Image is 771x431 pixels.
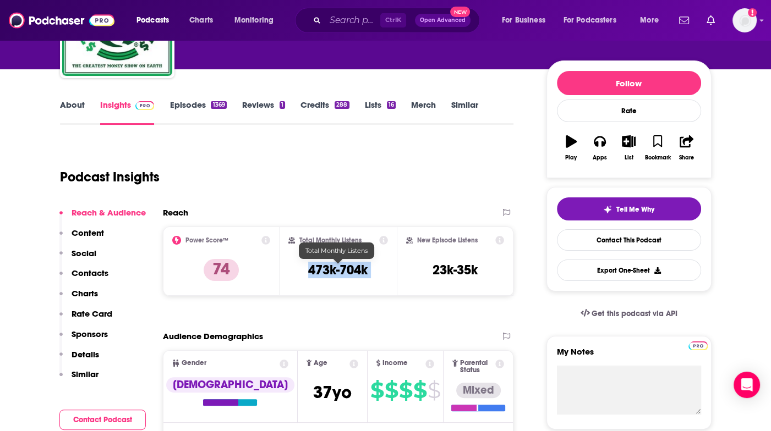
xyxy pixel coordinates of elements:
[59,349,99,369] button: Details
[603,205,612,214] img: tell me why sparkle
[399,382,412,399] span: $
[227,12,288,29] button: open menu
[644,154,670,161] div: Bookmark
[564,13,616,28] span: For Podcasters
[365,100,396,125] a: Lists16
[380,13,406,27] span: Ctrl K
[556,12,632,29] button: open menu
[456,383,501,398] div: Mixed
[166,377,294,393] div: [DEMOGRAPHIC_DATA]
[182,12,220,29] a: Charts
[557,259,701,281] button: Export One-Sheet
[72,248,96,258] p: Social
[59,308,112,329] button: Rate Card
[189,13,213,28] span: Charts
[413,382,426,399] span: $
[675,11,693,30] a: Show notifications dropdown
[734,372,760,398] div: Open Intercom Messenger
[672,128,701,168] button: Share
[59,268,108,288] button: Contacts
[299,236,362,244] h2: Total Monthly Listens
[732,8,757,32] span: Logged in as megcassidy
[59,228,104,248] button: Content
[335,101,349,109] div: 288
[643,128,672,168] button: Bookmark
[565,154,577,161] div: Play
[593,154,607,161] div: Apps
[370,382,384,399] span: $
[450,7,470,17] span: New
[557,128,586,168] button: Play
[300,100,349,125] a: Credits288
[211,101,226,109] div: 1369
[314,360,327,367] span: Age
[72,329,108,339] p: Sponsors
[640,13,659,28] span: More
[679,154,694,161] div: Share
[732,8,757,32] button: Show profile menu
[129,12,183,29] button: open menu
[417,236,478,244] h2: New Episode Listens
[732,8,757,32] img: User Profile
[748,8,757,17] svg: Add a profile image
[182,360,206,367] span: Gender
[616,205,654,214] span: Tell Me Why
[460,360,494,374] span: Parental Status
[325,12,380,29] input: Search podcasts, credits, & more...
[60,169,160,185] h1: Podcast Insights
[280,101,285,109] div: 1
[382,360,408,367] span: Income
[313,382,352,403] span: 37 yo
[135,101,155,110] img: Podchaser Pro
[72,369,99,379] p: Similar
[72,308,112,319] p: Rate Card
[60,100,85,125] a: About
[415,14,471,27] button: Open AdvancedNew
[557,346,701,366] label: My Notes
[494,12,559,29] button: open menu
[59,329,108,349] button: Sponsors
[72,207,146,218] p: Reach & Audience
[557,100,701,122] div: Rate
[59,248,96,268] button: Social
[59,207,146,228] button: Reach & Audience
[59,410,146,430] button: Contact Podcast
[385,382,398,399] span: $
[72,268,108,278] p: Contacts
[163,331,263,341] h2: Audience Demographics
[59,369,99,389] button: Similar
[305,8,490,33] div: Search podcasts, credits, & more...
[163,207,188,218] h2: Reach
[185,236,228,244] h2: Power Score™
[136,13,169,28] span: Podcasts
[428,382,440,399] span: $
[502,13,545,28] span: For Business
[305,247,368,255] span: Total Monthly Listens
[169,100,226,125] a: Episodes1369
[625,154,633,161] div: List
[59,288,98,308] button: Charts
[688,340,708,350] a: Pro website
[72,288,98,299] p: Charts
[308,262,368,278] h3: 473k-704k
[592,309,677,318] span: Get this podcast via API
[420,18,466,23] span: Open Advanced
[72,228,104,238] p: Content
[72,349,99,360] p: Details
[614,128,643,168] button: List
[688,341,708,350] img: Podchaser Pro
[702,11,719,30] a: Show notifications dropdown
[557,71,701,95] button: Follow
[557,197,701,220] button: tell me why sparkleTell Me Why
[411,100,436,125] a: Merch
[9,10,114,31] img: Podchaser - Follow, Share and Rate Podcasts
[204,259,239,281] p: 74
[242,100,285,125] a: Reviews1
[586,128,614,168] button: Apps
[234,13,274,28] span: Monitoring
[451,100,478,125] a: Similar
[433,262,478,278] h3: 23k-35k
[632,12,672,29] button: open menu
[100,100,155,125] a: InsightsPodchaser Pro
